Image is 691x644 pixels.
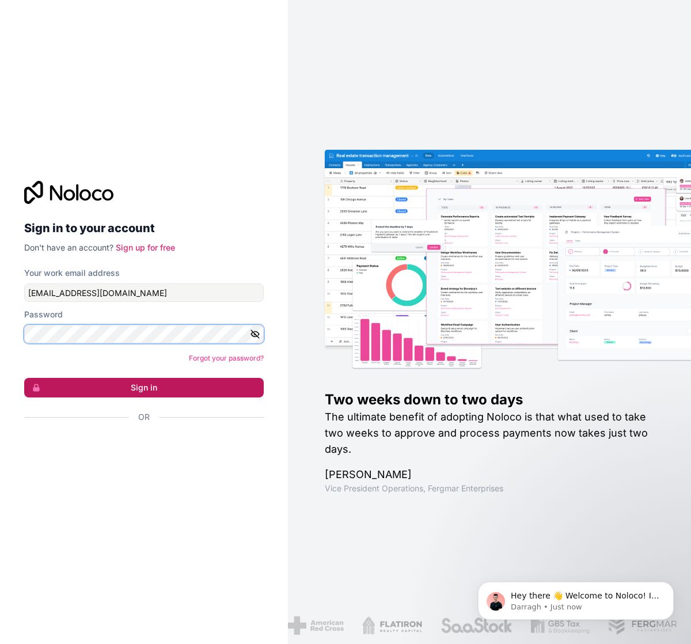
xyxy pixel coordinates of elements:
[325,483,654,494] h1: Vice President Operations , Fergmar Enterprises
[325,409,654,457] h2: The ultimate benefit of adopting Noloco is that what used to take two weeks to approve and proces...
[440,616,512,635] img: /assets/saastock-C6Zbiodz.png
[325,467,654,483] h1: [PERSON_NAME]
[24,325,264,343] input: Password
[138,411,150,423] span: Or
[325,391,654,409] h1: Two weeks down to two days
[24,283,264,302] input: Email address
[461,558,691,638] iframe: Intercom notifications message
[24,309,63,320] label: Password
[288,616,344,635] img: /assets/american-red-cross-BAupjrZR.png
[189,354,264,362] a: Forgot your password?
[362,616,422,635] img: /assets/flatiron-C8eUkumj.png
[24,218,264,238] h2: Sign in to your account
[24,243,113,252] span: Don't have an account?
[18,435,260,461] iframe: Sign in with Google Button
[24,267,120,279] label: Your work email address
[24,378,264,397] button: Sign in
[116,243,175,252] a: Sign up for free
